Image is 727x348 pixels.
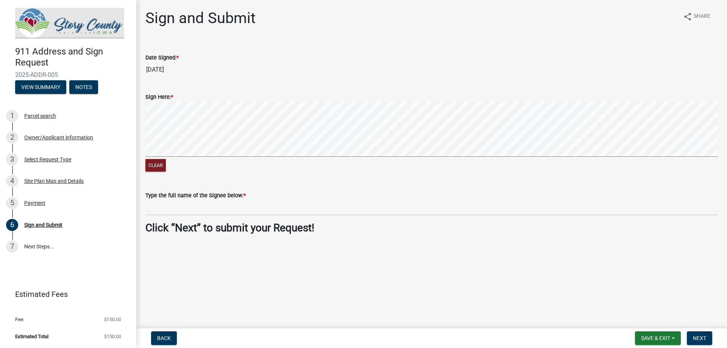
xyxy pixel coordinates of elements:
div: Owner/Applicant information [24,135,93,140]
label: Date Signed: [145,55,179,61]
span: Save & Exit [641,335,670,341]
div: 7 [6,240,18,253]
a: Estimated Fees [6,287,124,302]
div: 4 [6,175,18,187]
div: Parcel search [24,113,56,119]
div: Site Plan Map and Details [24,178,84,184]
span: $150.00 [104,317,121,322]
span: Share [694,12,710,21]
img: Story County, Iowa [15,8,124,38]
button: Notes [69,80,98,94]
span: Estimated Total [15,334,48,339]
button: shareShare [677,9,716,24]
div: 5 [6,197,18,209]
button: Back [151,331,177,345]
div: 2 [6,131,18,144]
div: Payment [24,200,45,206]
span: Back [157,335,171,341]
button: Save & Exit [635,331,681,345]
span: $150.00 [104,334,121,339]
wm-modal-confirm: Notes [69,84,98,91]
span: 2025-ADDR-005 [15,71,121,78]
button: Next [687,331,712,345]
div: 1 [6,110,18,122]
i: share [683,12,692,21]
button: View Summary [15,80,66,94]
div: 3 [6,153,18,165]
h4: 911 Address and Sign Request [15,46,130,68]
wm-modal-confirm: Summary [15,84,66,91]
div: Sign and Submit [24,222,62,228]
span: Fee: [15,317,24,322]
span: Next [693,335,706,341]
button: Clear [145,159,166,172]
div: Select Request Type [24,157,71,162]
label: Type the full name of the Signee below: [145,193,246,198]
label: Sign Here: [145,95,173,100]
strong: Click “Next” to submit your Request! [145,222,314,234]
div: 6 [6,219,18,231]
h1: Sign and Submit [145,9,256,27]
